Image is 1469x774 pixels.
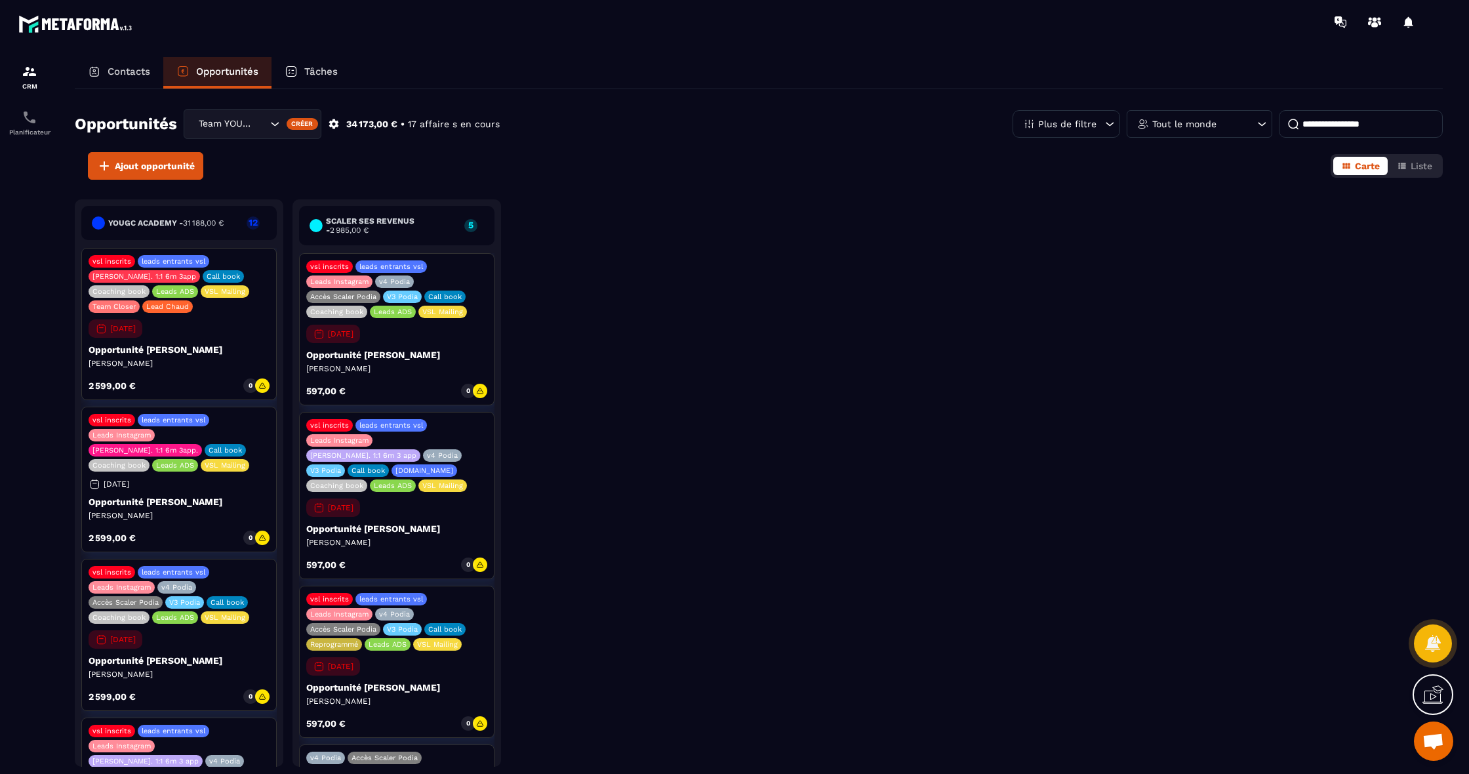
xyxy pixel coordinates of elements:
p: Call book [428,625,462,634]
p: Call book [211,598,244,607]
p: Leads ADS [374,481,412,490]
p: • [401,118,405,131]
input: Search for option [254,117,267,131]
p: [PERSON_NAME] [89,669,270,680]
p: v4 Podia [209,757,240,765]
a: Opportunités [163,57,272,89]
p: V3 Podia [387,293,418,301]
p: Leads ADS [369,640,407,649]
p: Team Closer [92,302,136,311]
p: Coaching book [92,287,146,296]
p: 0 [249,381,252,390]
button: Liste [1389,157,1440,175]
p: [PERSON_NAME]. 1:1 6m 3 app [310,451,416,460]
p: 597,00 € [306,560,346,569]
div: Ouvrir le chat [1414,722,1453,761]
p: Coaching book [92,461,146,470]
p: Leads Instagram [92,431,151,439]
p: Contacts [108,66,150,77]
p: Accès Scaler Podia [310,293,376,301]
span: 2 985,00 € [330,226,369,235]
p: [PERSON_NAME] [306,363,487,374]
p: vsl inscrits [310,595,349,603]
p: leads entrants vsl [359,421,423,430]
p: Call book [428,293,462,301]
p: V3 Podia [310,466,341,475]
div: Créer [287,118,319,130]
p: leads entrants vsl [142,257,205,266]
p: Leads Instagram [310,277,369,286]
p: 597,00 € [306,386,346,396]
p: Opportunité [PERSON_NAME] [89,344,270,355]
h2: Opportunités [75,111,177,137]
p: 0 [466,386,470,396]
p: Accès Scaler Podia [352,754,418,762]
p: leads entrants vsl [142,727,205,735]
img: scheduler [22,110,37,125]
p: Plus de filtre [1038,119,1097,129]
p: Leads Instagram [92,742,151,750]
p: Leads Instagram [92,583,151,592]
p: Opportunité [PERSON_NAME] [89,497,270,507]
p: Coaching book [92,613,146,622]
p: 34 173,00 € [346,118,397,131]
p: Leads ADS [374,308,412,316]
p: [PERSON_NAME] [89,358,270,369]
p: v4 Podia [427,451,458,460]
p: Call book [352,466,385,475]
p: [DATE] [328,329,353,338]
p: Call book [209,446,242,455]
p: v4 Podia [379,610,410,619]
p: Opportunité [PERSON_NAME] [306,523,487,534]
p: [PERSON_NAME]. 1:1 6m 3app [92,272,196,281]
p: Leads ADS [156,287,194,296]
p: VSL Mailing [422,481,463,490]
p: vsl inscrits [310,262,349,271]
p: VSL Mailing [422,308,463,316]
p: vsl inscrits [310,421,349,430]
p: v4 Podia [379,277,410,286]
p: Leads ADS [156,461,194,470]
p: Leads ADS [156,613,194,622]
p: leads entrants vsl [142,416,205,424]
p: Lead Chaud [146,302,189,311]
span: Ajout opportunité [115,159,195,173]
p: [DATE] [328,503,353,512]
span: 31 188,00 € [183,218,224,228]
p: [PERSON_NAME] [306,537,487,548]
p: [PERSON_NAME] [89,510,270,521]
p: vsl inscrits [92,416,131,424]
p: 17 affaire s en cours [408,118,500,131]
p: Reprogrammé [310,640,358,649]
span: Carte [1355,161,1380,171]
p: Leads Instagram [310,610,369,619]
p: Tâches [304,66,338,77]
p: V3 Podia [169,598,200,607]
p: Planificateur [3,129,56,136]
p: VSL Mailing [205,461,245,470]
p: vsl inscrits [92,568,131,577]
p: Accès Scaler Podia [92,598,159,607]
img: logo [18,12,136,36]
p: Opportunité [PERSON_NAME] [306,350,487,360]
p: vsl inscrits [92,257,131,266]
p: 2 599,00 € [89,692,136,701]
p: leads entrants vsl [142,568,205,577]
p: Leads Instagram [310,436,369,445]
a: Contacts [75,57,163,89]
p: VSL Mailing [205,613,245,622]
button: Carte [1333,157,1388,175]
a: Tâches [272,57,351,89]
p: 12 [247,218,260,227]
p: [DOMAIN_NAME] [395,466,453,475]
p: 5 [464,220,477,230]
p: v4 Podia [161,583,192,592]
p: 2 599,00 € [89,381,136,390]
p: V3 Podia [387,625,418,634]
h6: Scaler ses revenus - [326,216,458,235]
p: Opportunités [196,66,258,77]
p: Opportunité [PERSON_NAME] [89,655,270,666]
button: Ajout opportunité [88,152,203,180]
p: Coaching book [310,308,363,316]
p: [DATE] [110,324,136,333]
